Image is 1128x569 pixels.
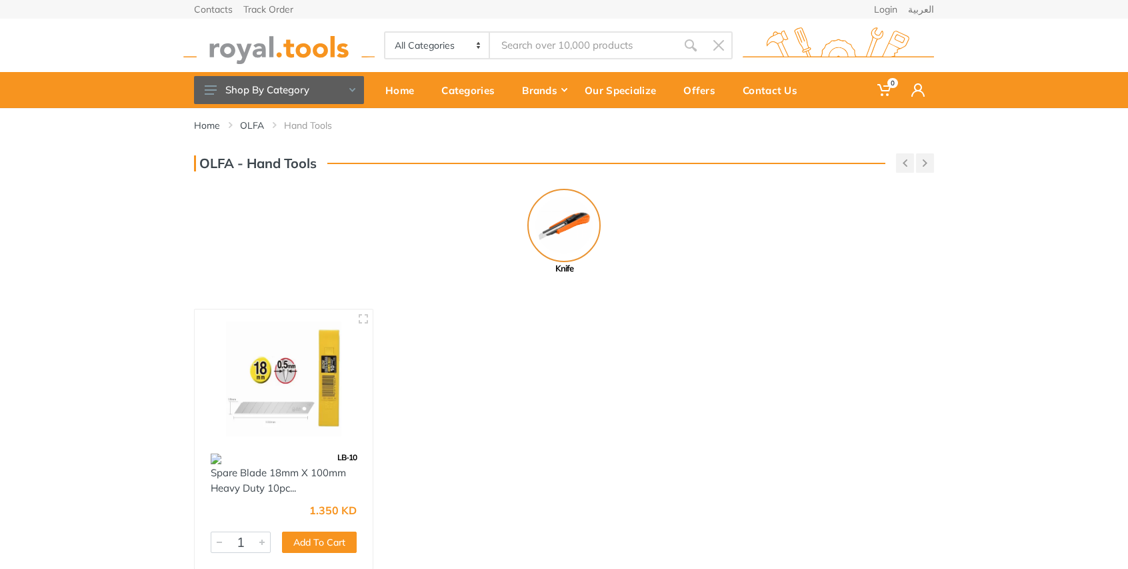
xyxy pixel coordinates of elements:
img: Royal Tools - Spare Blade 18mm X 100mm Heavy Duty 10pcs [207,322,361,437]
div: Brands [513,76,575,104]
button: Add To Cart [282,532,357,553]
a: Our Specialize [575,72,674,108]
a: Home [376,72,432,108]
div: Offers [674,76,733,104]
img: royal.tools Logo [743,27,934,64]
div: Knife [503,262,626,275]
img: royal.tools Logo [183,27,375,64]
div: Home [376,76,432,104]
a: Track Order [243,5,293,14]
select: Category [385,33,490,58]
img: Royal - Knife [527,189,601,262]
a: Knife [503,189,626,275]
div: Contact Us [733,76,815,104]
a: Categories [432,72,513,108]
a: Spare Blade 18mm X 100mm Heavy Duty 10pc... [211,466,346,494]
a: Offers [674,72,733,108]
a: 0 [868,72,902,108]
span: LB-10 [337,452,357,462]
a: Contacts [194,5,233,14]
a: Contact Us [733,72,815,108]
a: Hand Tools [284,119,332,132]
nav: breadcrumb [194,119,934,132]
a: OLFA [240,119,264,132]
div: 1.350 KD [309,505,357,516]
div: Our Specialize [575,76,674,104]
a: العربية [908,5,934,14]
img: 132.webp [211,454,221,464]
a: Login [874,5,897,14]
input: Site search [490,31,677,59]
button: Shop By Category [194,76,364,104]
div: Categories [432,76,513,104]
a: Home [194,119,220,132]
span: 0 [887,78,898,88]
h3: OLFA - Hand Tools [194,155,317,171]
